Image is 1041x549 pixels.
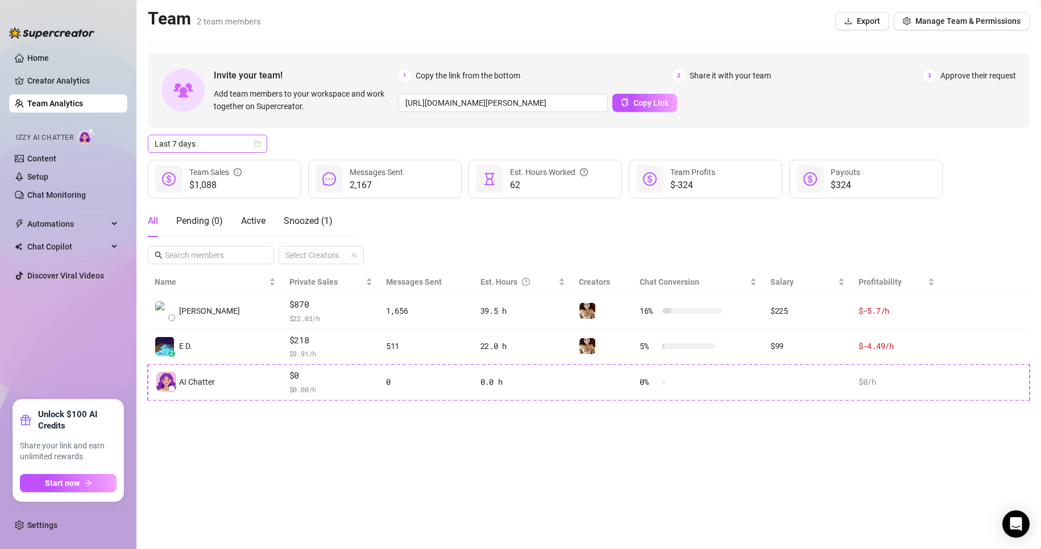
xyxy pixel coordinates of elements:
[27,154,56,163] a: Content
[27,238,108,256] span: Chat Copilot
[254,140,261,147] span: calendar
[480,376,565,388] div: 0.0 h
[640,376,658,388] span: 0 %
[480,305,565,317] div: 39.5 h
[670,178,715,192] span: $-324
[351,252,358,259] span: team
[690,69,771,82] span: Share it with your team
[858,277,902,286] span: Profitability
[289,369,372,382] span: $0
[940,69,1016,82] span: Approve their request
[155,337,174,356] img: E D
[176,214,223,228] div: Pending ( 0 )
[162,172,176,186] span: dollar-circle
[241,215,266,226] span: Active
[350,168,403,177] span: Messages Sent
[894,12,1030,30] button: Manage Team & Permissions
[915,16,1021,26] span: Manage Team & Permissions
[148,214,158,228] div: All
[189,178,242,192] span: $1,088
[155,251,163,259] span: search
[480,340,565,352] div: 22.0 h
[322,172,336,186] span: message
[579,303,595,319] img: vixie
[16,132,73,143] span: Izzy AI Chatter
[386,376,467,388] div: 0
[214,88,394,113] span: Add team members to your workspace and work together on Supercreator.
[9,27,94,39] img: logo-BBDzfeDw.svg
[621,98,629,106] span: copy
[197,16,261,27] span: 2 team members
[15,243,22,251] img: Chat Copilot
[155,135,260,152] span: Last 7 days
[27,53,49,63] a: Home
[416,69,520,82] span: Copy the link from the bottom
[289,313,372,324] span: $ 22.03 /h
[155,301,174,320] img: Cathy
[670,168,715,177] span: Team Profits
[770,340,845,352] div: $99
[214,68,399,82] span: Invite your team!
[1002,510,1030,538] div: Open Intercom Messenger
[27,172,48,181] a: Setup
[45,479,80,488] span: Start now
[27,271,104,280] a: Discover Viral Videos
[640,305,658,317] span: 16 %
[289,334,372,347] span: $218
[386,340,467,352] div: 511
[640,340,658,352] span: 5 %
[483,172,496,186] span: hourglass
[399,69,411,82] span: 1
[20,440,117,463] span: Share your link and earn unlimited rewards
[640,277,699,286] span: Chat Conversion
[580,166,588,178] span: question-circle
[858,376,935,388] div: $0 /h
[350,178,403,192] span: 2,167
[844,17,852,25] span: download
[78,128,96,144] img: AI Chatter
[165,249,258,261] input: Search members
[38,409,117,431] strong: Unlock $100 AI Credits
[858,305,935,317] div: $-5.7 /h
[20,414,31,426] span: gift
[84,479,92,487] span: arrow-right
[770,277,794,286] span: Salary
[289,384,372,395] span: $ 0.00 /h
[27,72,118,90] a: Creator Analytics
[156,372,176,392] img: izzy-ai-chatter-avatar-DDCN_rTZ.svg
[284,215,333,226] span: Snoozed ( 1 )
[27,215,108,233] span: Automations
[858,340,935,352] div: $-4.49 /h
[15,219,24,228] span: thunderbolt
[579,338,595,354] img: vixie
[20,474,117,492] button: Start nowarrow-right
[510,166,588,178] div: Est. Hours Worked
[27,521,57,530] a: Settings
[572,271,633,293] th: Creators
[234,166,242,178] span: info-circle
[179,376,215,388] span: AI Chatter
[179,340,192,352] span: E D.
[612,94,677,112] button: Copy Link
[386,305,467,317] div: 1,656
[179,305,240,317] span: [PERSON_NAME]
[510,178,588,192] span: 62
[831,178,860,192] span: $324
[289,348,372,359] span: $ 9.91 /h
[168,350,175,357] div: z
[480,276,556,288] div: Est. Hours
[831,168,860,177] span: Payouts
[386,277,442,286] span: Messages Sent
[643,172,657,186] span: dollar-circle
[673,69,685,82] span: 2
[189,166,242,178] div: Team Sales
[148,271,283,293] th: Name
[289,298,372,311] span: $870
[923,69,936,82] span: 3
[289,277,338,286] span: Private Sales
[857,16,880,26] span: Export
[27,99,83,108] a: Team Analytics
[27,190,86,199] a: Chat Monitoring
[148,8,261,30] h2: Team
[155,276,267,288] span: Name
